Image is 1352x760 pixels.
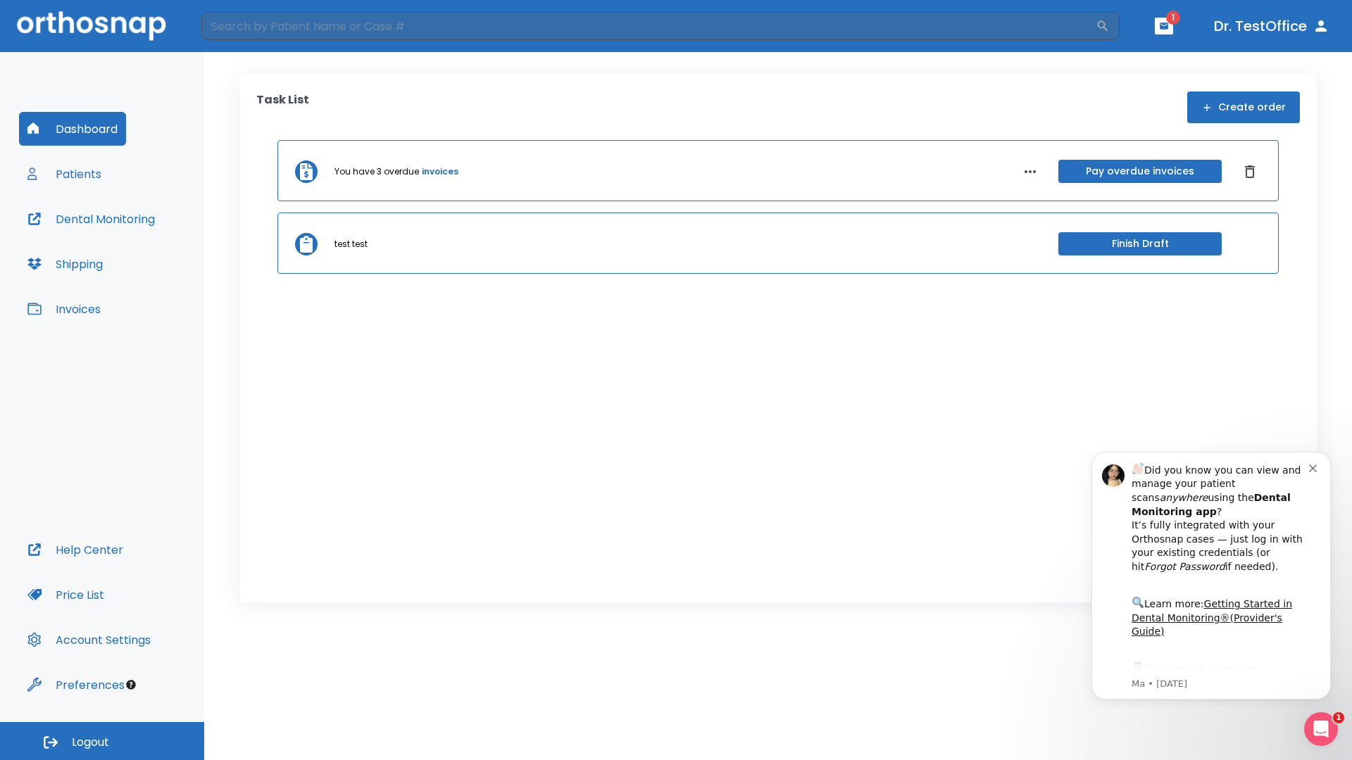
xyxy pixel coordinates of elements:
[19,623,159,657] button: Account Settings
[1166,11,1180,25] span: 1
[72,735,109,750] span: Logout
[1333,712,1344,723] span: 1
[17,11,166,40] img: Orthosnap
[1070,439,1352,708] iframe: Intercom notifications message
[239,22,250,33] button: Dismiss notification
[61,239,239,251] p: Message from Ma, sent 6w ago
[61,224,187,250] a: App Store
[19,533,132,566] button: Help Center
[1239,160,1261,183] button: Dismiss
[422,165,458,178] a: invoices
[1208,13,1335,39] button: Dr. TestOffice
[1058,232,1222,255] button: Finish Draft
[19,112,126,146] button: Dashboard
[256,91,309,123] p: Task List
[334,165,419,178] p: You have 3 overdue
[19,247,111,281] button: Shipping
[19,578,113,612] button: Price List
[19,292,109,326] button: Invoices
[19,157,110,191] button: Patients
[61,221,239,293] div: Download the app: | ​ Let us know if you need help getting started!
[19,202,163,236] button: Dental Monitoring
[125,678,137,691] div: Tooltip anchor
[1304,712,1338,746] iframe: Intercom live chat
[1058,160,1222,183] button: Pay overdue invoices
[334,238,368,251] p: test test
[19,668,133,702] button: Preferences
[1187,91,1300,123] button: Create order
[201,12,1096,40] input: Search by Patient Name or Case #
